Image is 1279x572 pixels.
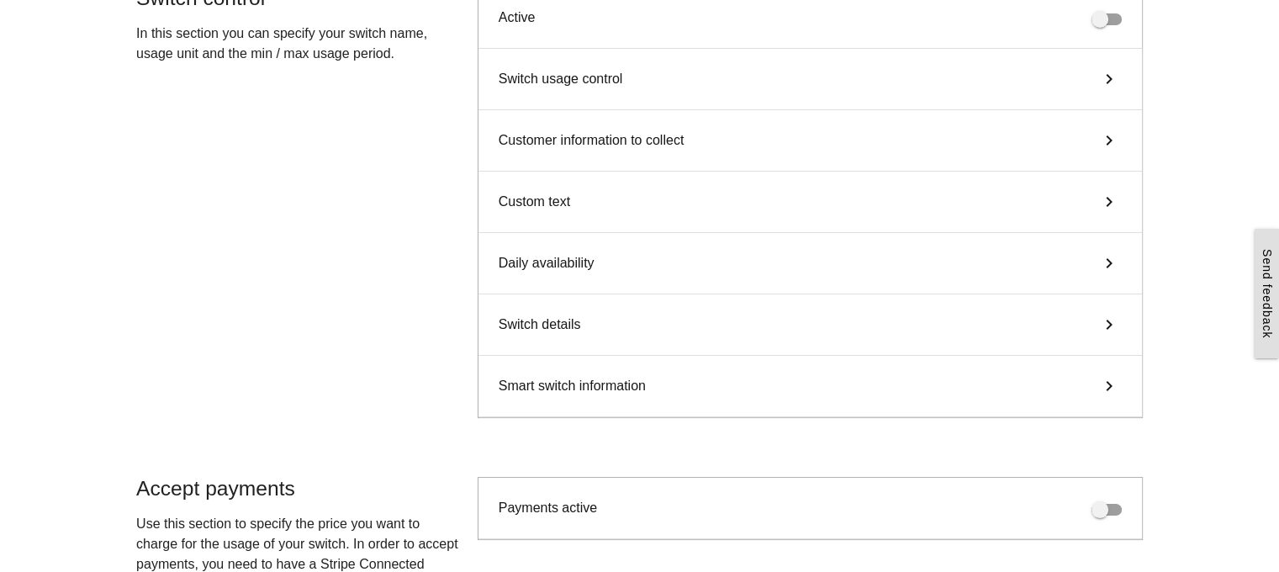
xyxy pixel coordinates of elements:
[1097,192,1122,212] i: keyboard_arrow_right
[1097,315,1122,335] i: keyboard_arrow_right
[499,130,684,151] span: Customer information to collect
[499,315,581,335] span: Switch details
[1255,229,1279,358] a: Send feedback
[499,10,536,24] span: Active
[499,253,595,273] span: Daily availability
[499,192,570,212] span: Custom text
[499,500,597,515] span: Payments active
[1097,130,1122,151] i: keyboard_arrow_right
[136,24,461,64] p: In this section you can specify your switch name, usage unit and the min / max usage period.
[1097,376,1122,396] i: keyboard_arrow_right
[1097,69,1122,89] i: keyboard_arrow_right
[1097,253,1122,273] i: keyboard_arrow_right
[499,69,623,89] span: Switch usage control
[136,477,295,500] span: Accept payments
[499,376,646,396] span: Smart switch information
